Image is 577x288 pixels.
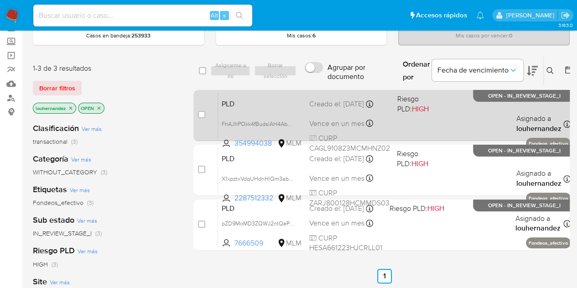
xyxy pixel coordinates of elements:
button: search-icon [230,9,249,22]
span: Alt [211,11,218,20]
span: Accesos rápidos [416,10,467,20]
span: 3.163.0 [558,21,572,29]
span: s [223,11,226,20]
p: loui.hernandezrodriguez@mercadolibre.com.mx [506,11,557,20]
a: Salir [561,10,570,20]
a: Notificaciones [476,11,484,19]
input: Buscar usuario o caso... [33,10,252,21]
